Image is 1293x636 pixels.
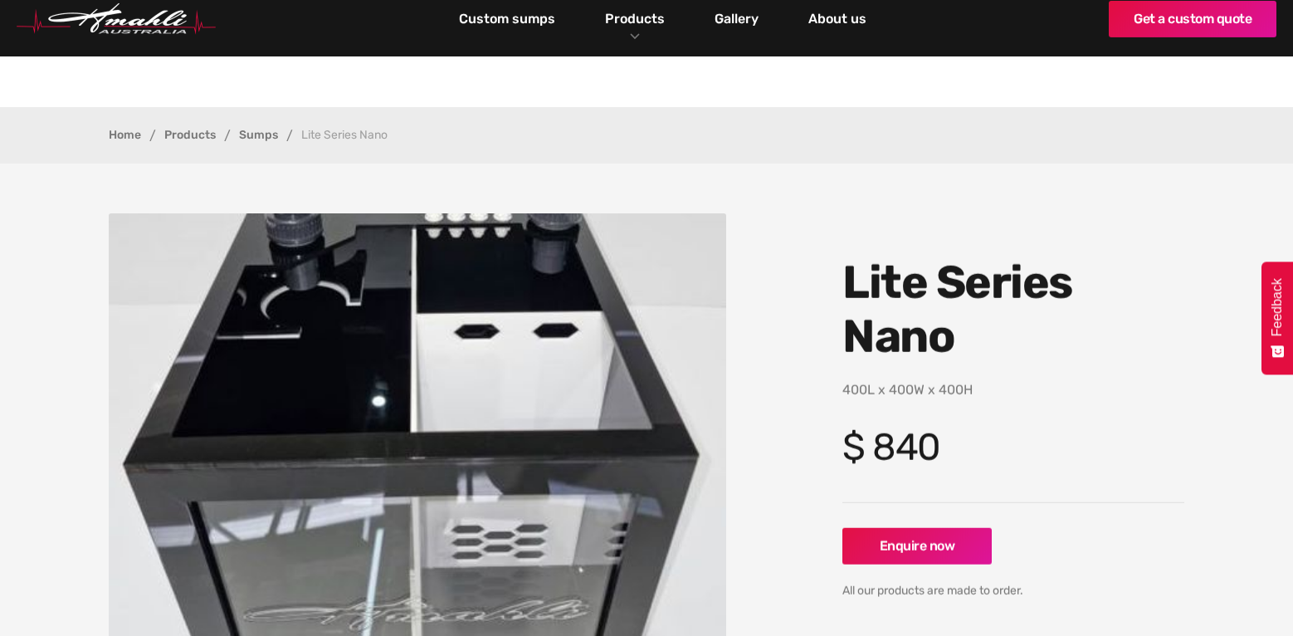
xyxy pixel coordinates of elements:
button: Feedback - Show survey [1261,262,1293,374]
a: home [17,3,216,35]
p: 400L x 400W x 400H [842,380,1184,400]
a: Products [164,130,216,141]
a: Custom sumps [455,5,559,33]
span: Feedback [1270,278,1285,336]
a: Products [601,7,669,31]
div: All our products are made to order. [842,581,1184,601]
a: About us [804,5,871,33]
h1: Lite Series Nano [842,256,1184,364]
div: Lite Series Nano [301,130,388,141]
h4: $ 840 [842,425,1184,469]
a: Gallery [710,5,763,33]
a: Home [109,130,141,141]
img: Hmahli Australia Logo [17,3,216,35]
a: Sumps [239,130,278,141]
a: Get a custom quote [1109,1,1276,37]
a: Enquire now [842,528,992,565]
